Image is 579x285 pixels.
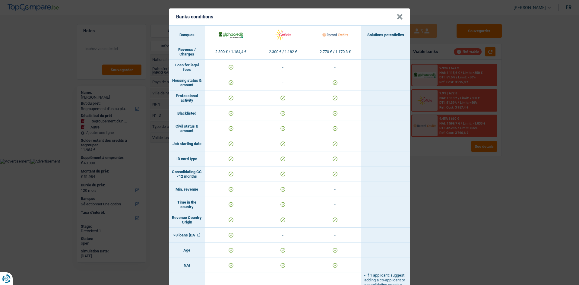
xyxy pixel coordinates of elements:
[169,60,205,75] td: Loan for legal fees
[169,75,205,90] td: Housing status & amount
[397,14,403,20] button: Close
[169,44,205,60] td: Revenus / Charges
[176,14,213,20] h5: Banks conditions
[322,28,348,41] img: Record Credits
[257,228,309,243] td: -
[309,228,361,243] td: -
[169,258,205,273] td: NAI
[309,60,361,75] td: -
[169,212,205,228] td: Revenue Country Origin
[309,197,361,212] td: -
[309,182,361,197] td: -
[169,182,205,197] td: Min. revenue
[218,31,244,39] img: AlphaCredit
[169,197,205,212] td: Time in the country
[169,106,205,121] td: Blacklisted
[169,243,205,258] td: Age
[205,44,257,60] td: 2.300 € / 1.184,4 €
[169,136,205,151] td: Job starting date
[169,228,205,243] td: >3 loans [DATE]
[169,166,205,182] td: Consolidating CC <12 months
[169,121,205,136] td: Civil status & amount
[309,44,361,60] td: 2.770 € / 1.170,3 €
[270,28,296,41] img: Cofidis
[257,75,309,90] td: -
[169,26,205,44] th: Banques
[257,44,309,60] td: 2.300 € / 1.182 €
[169,90,205,106] td: Professional activity
[257,60,309,75] td: -
[361,26,410,44] th: Solutions potentielles
[169,151,205,166] td: ID card type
